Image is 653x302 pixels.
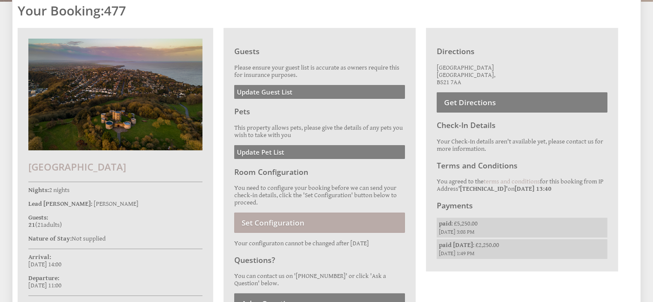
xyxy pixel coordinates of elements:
span: s [57,221,60,229]
strong: 21 [28,221,35,229]
strong: Nights: [28,186,49,194]
h1: 477 [18,2,625,19]
p: You agreed to the for this booking from IP Address on [437,178,607,192]
li: : £5,250.00 [437,218,607,238]
p: You can contact us on '[PHONE_NUMBER]' or click 'Ask a Question' below. [234,272,405,287]
p: [DATE] 11:00 [28,275,202,289]
p: This property allows pets, please give the details of any pets you wish to take with you [234,124,405,139]
strong: Lead [PERSON_NAME]: [28,200,92,207]
span: [DATE] 1:49 PM [439,250,605,257]
p: 2 nights [28,186,202,194]
strong: paid [439,220,451,227]
p: Not supplied [28,235,202,242]
p: [GEOGRAPHIC_DATA] [GEOGRAPHIC_DATA], BS21 7AA [437,64,607,86]
a: [GEOGRAPHIC_DATA] [28,145,202,174]
p: [DATE] 14:00 [28,253,202,268]
strong: [DATE] 13:40 [515,185,552,192]
a: Update Guest List [234,85,405,99]
strong: Departure: [28,275,59,282]
p: Your Check-In details aren't available yet, please contact us for more information. [437,138,607,153]
a: Update Pet List [234,145,405,159]
strong: paid [DATE] [439,241,473,249]
p: Please ensure your guest list is accurate as owners require this for insurance purposes. [234,64,405,79]
h2: [GEOGRAPHIC_DATA] [28,160,202,174]
strong: Guests: [28,214,48,221]
a: Get Directions [437,92,607,113]
p: You need to configure your booking before we can send your check-in details, click the 'Set Confi... [234,184,405,206]
p: Your configuraton cannot be changed after [DATE] [234,240,405,247]
span: [PERSON_NAME] [94,200,138,207]
h3: Guests [234,46,405,56]
strong: Arrival: [28,253,51,261]
img: An image of 'Walton Castle' [28,39,202,150]
h3: Pets [234,106,405,116]
li: : £2,250.00 [437,239,607,259]
h3: Terms and Conditions [437,160,607,171]
span: adult [37,221,60,229]
a: Set Configuration [234,213,405,233]
strong: Nature of Stay: [28,235,72,242]
strong: '[TECHNICAL_ID]' [458,185,508,192]
span: [DATE] 3:08 PM [439,229,605,235]
h3: Questions? [234,255,405,265]
h3: Directions [437,46,607,56]
h3: Room Configuration [234,167,405,177]
span: ( ) [28,221,62,229]
h3: Payments [437,200,607,210]
a: Your Booking: [18,2,104,19]
a: terms and conditions [484,178,540,185]
h3: Check-In Details [437,120,607,130]
span: 21 [37,221,43,229]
